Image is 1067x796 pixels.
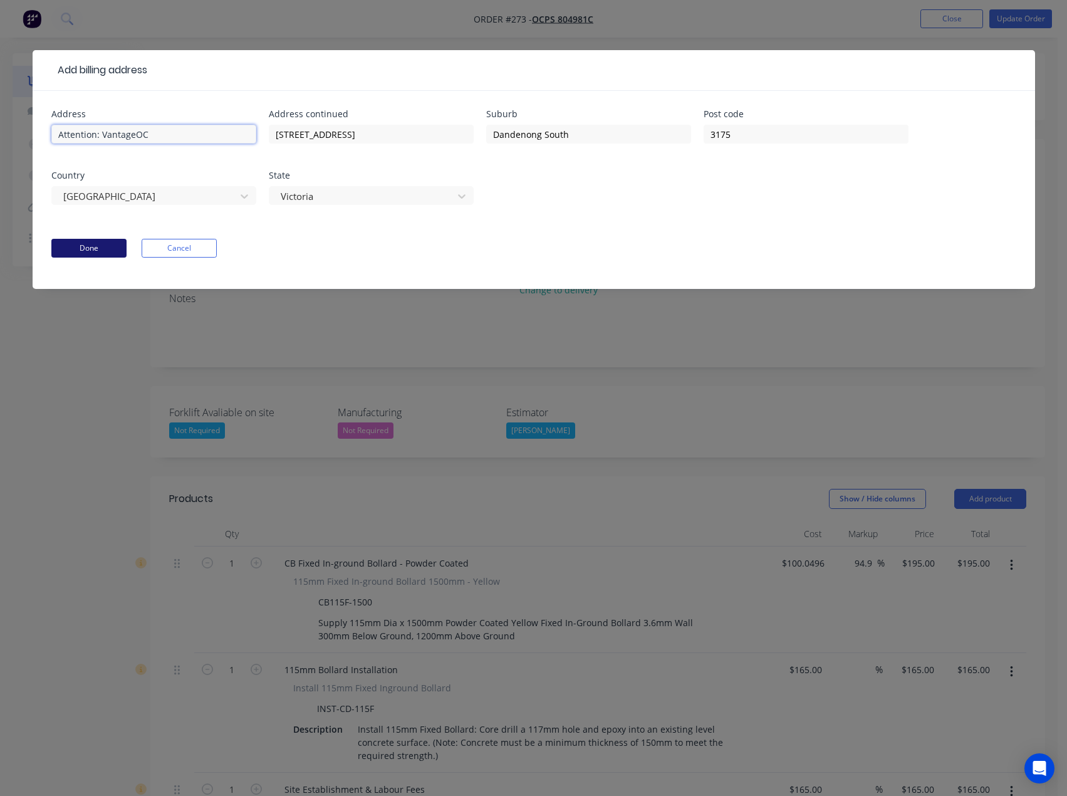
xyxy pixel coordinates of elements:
div: Open Intercom Messenger [1024,753,1054,783]
button: Cancel [142,239,217,258]
button: Done [51,239,127,258]
div: Suburb [486,110,691,118]
div: Country [51,171,256,180]
div: Address [51,110,256,118]
div: Add billing address [51,63,147,78]
div: State [269,171,474,180]
div: Post code [704,110,908,118]
div: Address continued [269,110,474,118]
